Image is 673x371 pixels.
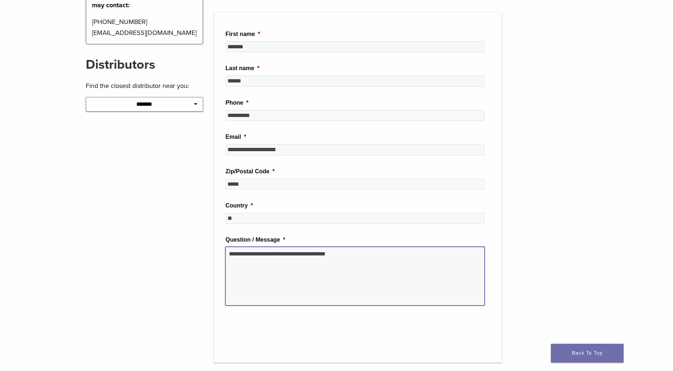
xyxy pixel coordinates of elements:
[226,317,336,345] iframe: reCAPTCHA
[226,31,260,38] label: First name
[226,168,275,176] label: Zip/Postal Code
[226,99,249,107] label: Phone
[226,133,246,141] label: Email
[551,344,624,363] a: Back To Top
[226,236,286,244] label: Question / Message
[226,65,259,72] label: Last name
[226,202,253,210] label: Country
[86,80,203,91] p: Find the closest distributor near you:
[92,16,197,38] p: [PHONE_NUMBER] [EMAIL_ADDRESS][DOMAIN_NAME]
[86,56,203,73] h2: Distributors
